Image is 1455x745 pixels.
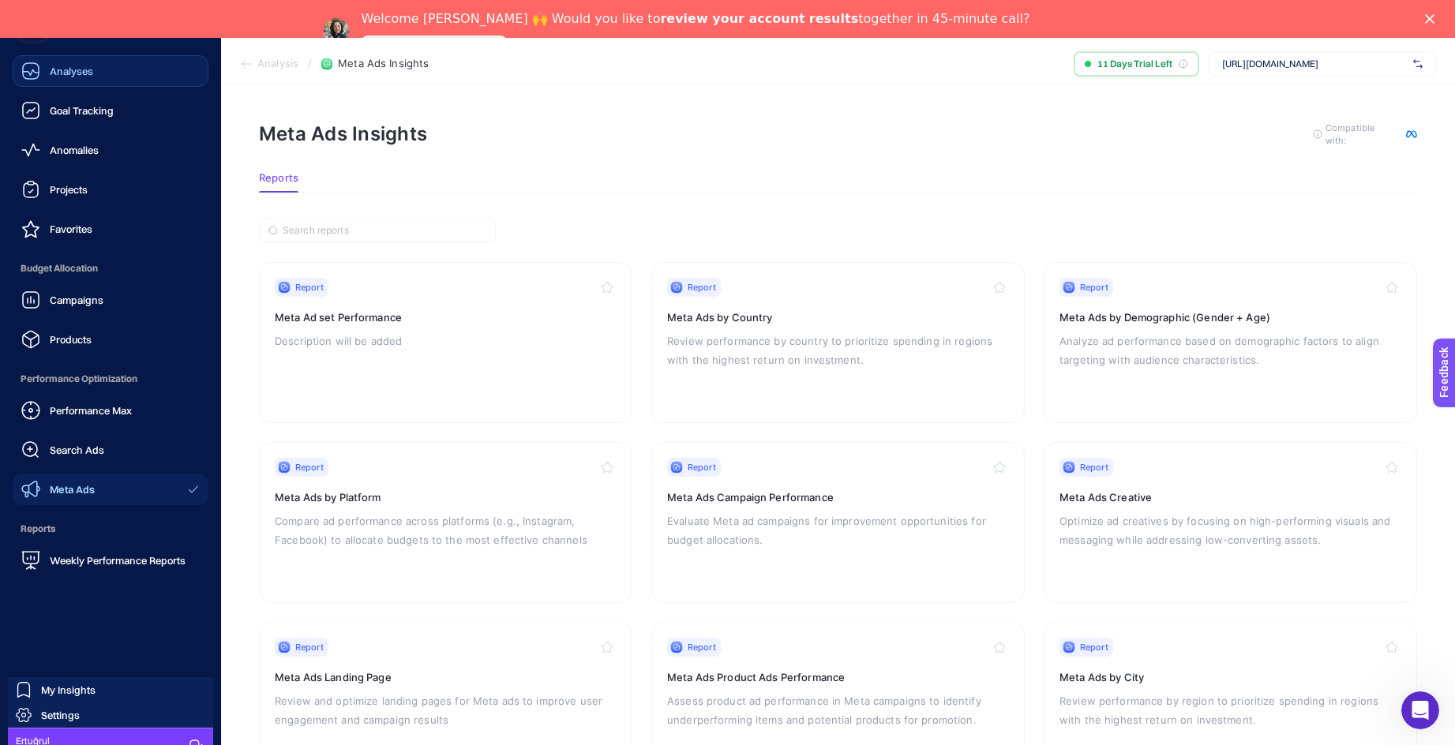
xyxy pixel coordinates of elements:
[13,55,208,87] a: Analyses
[1222,58,1407,70] span: [URL][DOMAIN_NAME]
[1059,331,1401,369] p: Analyze ad performance based on demographic factors to align targeting with audience characterist...
[295,281,324,294] span: Report
[9,5,60,17] span: Feedback
[667,309,1009,325] h3: Meta Ads by Country
[13,363,208,395] span: Performance Optimization
[1059,691,1401,729] p: Review performance by region to prioritize spending in regions with the highest return on investm...
[13,324,208,355] a: Products
[50,144,99,156] span: Anomalies
[1059,669,1401,685] h3: Meta Ads by City
[275,331,617,350] p: Description will be added
[362,11,1030,27] div: Welcome [PERSON_NAME] 🙌 Would you like to together in 45-minute call?
[275,669,617,685] h3: Meta Ads Landing Page
[259,442,632,603] a: ReportMeta Ads by PlatformCompare ad performance across platforms (e.g., Instagram, Facebook) to ...
[1059,309,1401,325] h3: Meta Ads by Demographic (Gender + Age)
[283,225,486,237] input: Search
[1326,122,1397,147] span: Compatible with:
[667,691,1009,729] p: Assess product ad performance in Meta campaigns to identify underperforming items and potential p...
[50,223,92,235] span: Favorites
[667,331,1009,369] p: Review performance by country to prioritize spending in regions with the highest return on invest...
[8,677,213,702] a: My Insights
[13,474,208,505] a: Meta Ads
[275,489,617,505] h3: Meta Ads by Platform
[667,489,1009,505] h3: Meta Ads Campaign Performance
[259,122,427,145] h1: Meta Ads Insights
[50,333,92,346] span: Products
[362,36,508,54] a: Speak with an Expert
[1059,489,1401,505] h3: Meta Ads Creative
[1097,58,1172,70] span: 11 Days Trial Left
[13,134,208,166] a: Anomalies
[1059,511,1401,549] p: Optimize ad creatives by focusing on high-performing visuals and messaging while addressing low-c...
[41,709,80,721] span: Settings
[50,554,186,567] span: Weekly Performance Reports
[41,683,96,696] span: My Insights
[1080,281,1108,294] span: Report
[50,483,95,496] span: Meta Ads
[50,294,103,306] span: Campaigns
[1401,691,1439,729] iframe: Intercom live chat
[13,284,208,316] a: Campaigns
[688,281,716,294] span: Report
[50,104,114,117] span: Goal Tracking
[13,174,208,205] a: Projects
[688,641,716,653] span: Report
[13,545,208,576] a: Weekly Performance Reports
[1413,56,1423,72] img: svg%3e
[1425,14,1441,24] div: Close
[50,444,104,456] span: Search Ads
[13,434,208,466] a: Search Ads
[688,461,716,474] span: Report
[1044,442,1417,603] a: ReportMeta Ads CreativeOptimize ad creatives by focusing on high-performing visuals and messaging...
[257,58,298,70] span: Analysis
[50,183,88,196] span: Projects
[338,58,429,70] span: Meta Ads Insights
[13,513,208,545] span: Reports
[324,18,349,43] img: Profile image for Neslihan
[809,11,858,26] b: results
[259,172,298,193] button: Reports
[295,641,324,653] span: Report
[651,262,1025,423] a: ReportMeta Ads by CountryReview performance by country to prioritize spending in regions with the...
[1044,262,1417,423] a: ReportMeta Ads by Demographic (Gender + Age)Analyze ad performance based on demographic factors t...
[308,57,312,69] span: /
[667,511,1009,549] p: Evaluate Meta ad campaigns for improvement opportunities for budget allocations.
[295,461,324,474] span: Report
[275,691,617,729] p: Review and optimize landing pages for Meta ads to improve user engagement and campaign results
[50,65,93,77] span: Analyses
[13,95,208,126] a: Goal Tracking
[660,11,804,26] b: review your account
[259,172,298,185] span: Reports
[275,309,617,325] h3: Meta Ad set Performance
[275,511,617,549] p: Compare ad performance across platforms (e.g., Instagram, Facebook) to allocate budgets to the mo...
[1080,641,1108,653] span: Report
[1080,461,1108,474] span: Report
[13,395,208,426] a: Performance Max
[8,702,213,728] a: Settings
[667,669,1009,685] h3: Meta Ads Product Ads Performance
[50,404,132,417] span: Performance Max
[13,213,208,245] a: Favorites
[651,442,1025,603] a: ReportMeta Ads Campaign PerformanceEvaluate Meta ad campaigns for improvement opportunities for b...
[13,253,208,284] span: Budget Allocation
[259,262,632,423] a: ReportMeta Ad set PerformanceDescription will be added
